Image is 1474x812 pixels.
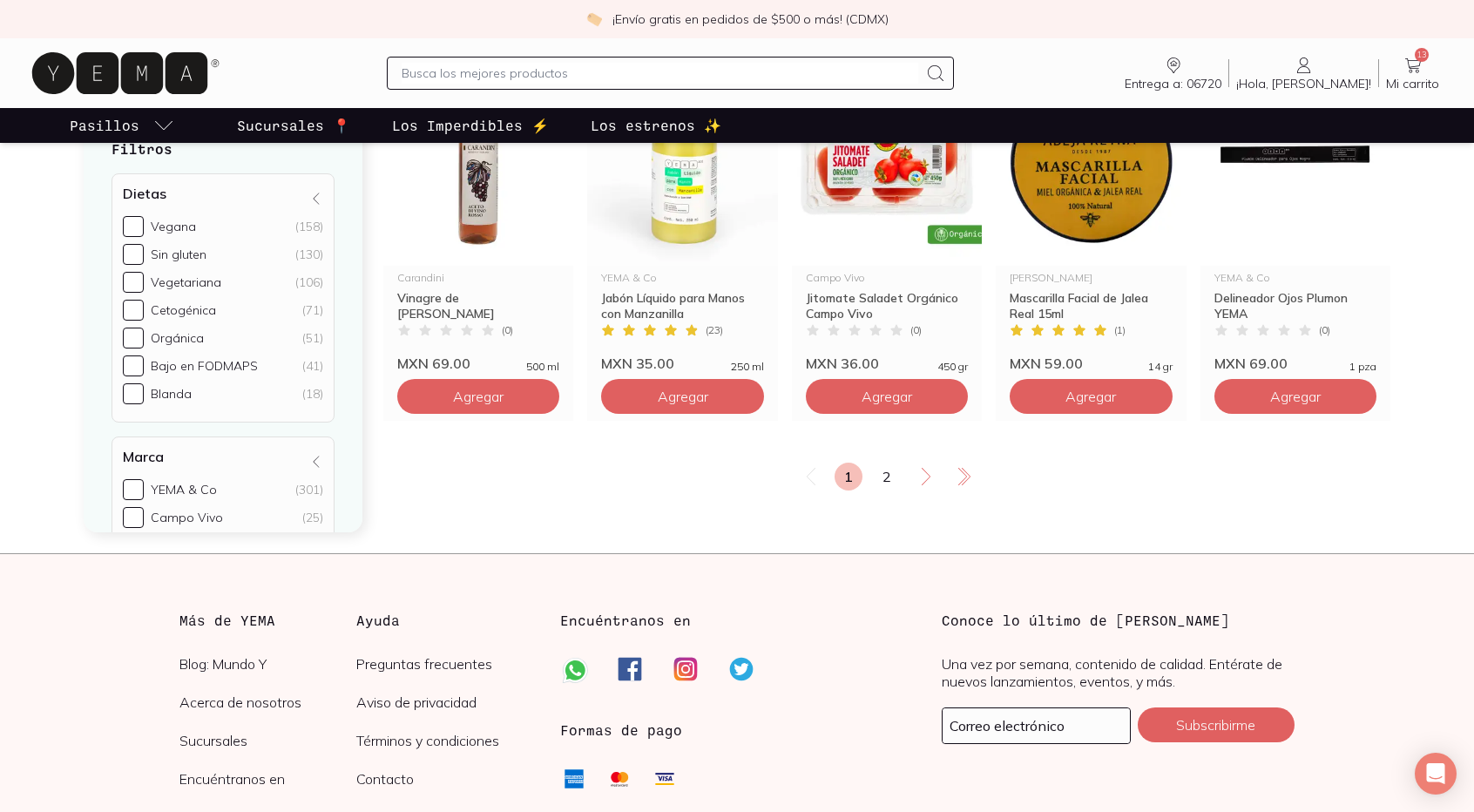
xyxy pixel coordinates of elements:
a: Entrega a: 06720 [1118,55,1228,91]
span: Agregar [862,388,912,405]
a: Aviso de privacidad [356,694,533,711]
span: ( 1 ) [1114,325,1126,335]
a: ¡Hola, [PERSON_NAME]! [1229,55,1378,91]
div: Jabón Líquido para Manos con Manzanilla [601,290,763,321]
div: (301) [295,482,323,497]
div: Campo Vivo [806,273,968,283]
div: Jitomate Saladet Orgánico Campo Vivo [806,290,968,321]
p: Los Imperdibles ⚡️ [392,115,549,136]
span: 13 [1415,48,1429,62]
div: Sin gluten [151,247,206,262]
button: Agregar [1010,379,1172,414]
span: Agregar [1065,388,1116,405]
span: MXN 36.00 [806,355,879,372]
h3: Formas de pago [560,720,682,741]
span: 450 gr [937,362,968,372]
a: Blog: Mundo Y [179,655,356,673]
div: (71) [302,302,323,318]
a: Términos y condiciones [356,732,533,749]
div: Dietas [112,173,335,423]
p: ¡Envío gratis en pedidos de $500 o más! (CDMX) [612,10,889,28]
strong: Filtros [112,140,172,157]
div: Open Intercom Messenger [1415,753,1457,795]
a: Jitomate saladet orgánico. Cultivados en Morelos, Estado de México. Son libres de pesticidas y OG... [792,51,982,372]
div: Bajo en FODMAPS [151,358,258,374]
a: Sucursales 📍 [233,108,354,143]
h3: Encuéntranos en [560,610,691,631]
h3: Ayuda [356,610,533,631]
h4: Marca [123,448,164,465]
span: ( 0 ) [1319,325,1330,335]
input: Cetogénica(71) [123,300,144,321]
a: Los Imperdibles ⚡️ [389,108,552,143]
div: YEMA & Co [601,273,763,283]
div: (51) [302,330,323,346]
div: Blanda [151,386,192,402]
img: Vinagre de Vino Tinto [383,51,573,266]
span: Mi carrito [1386,76,1439,91]
img: check [586,11,602,27]
span: Agregar [453,388,504,405]
img: Mascarilla Facial de Jalea Real 15ml [996,51,1186,266]
div: [PERSON_NAME] [1010,273,1172,283]
input: mimail@gmail.com [943,708,1130,743]
input: Bajo en FODMAPS(41) [123,355,144,376]
div: (130) [295,247,323,262]
span: 1 pza [1349,362,1376,372]
span: Agregar [1270,388,1321,405]
a: pasillo-todos-link [66,108,178,143]
a: 34096 plumón delineadorYEMA & CoDelineador Ojos Plumon YEMA(0)MXN 69.001 pza [1200,51,1390,372]
span: MXN 69.00 [1214,355,1288,372]
a: Jabón Líquido para Manos con ManzanillaYEMA & CoJabón Líquido para Manos con Manzanilla(23)MXN 35... [587,51,777,372]
span: MXN 59.00 [1010,355,1083,372]
span: ( 0 ) [502,325,513,335]
span: MXN 69.00 [397,355,470,372]
div: Marca [112,436,335,790]
span: Agregar [658,388,708,405]
button: Agregar [806,379,968,414]
div: (158) [295,219,323,234]
div: Orgánica [151,330,204,346]
a: Mascarilla Facial de Jalea Real 15ml[PERSON_NAME]Mascarilla Facial de Jalea Real 15ml(1)MXN 59.00... [996,51,1186,372]
p: Pasillos [70,115,139,136]
img: 34096 plumón delineador [1200,51,1390,266]
input: Vegana(158) [123,216,144,237]
button: Agregar [397,379,559,414]
a: Sucursales [179,732,356,749]
a: Preguntas frecuentes [356,655,533,673]
span: 250 ml [731,362,764,372]
a: Vinagre de Vino TintoCarandiniVinagre de [PERSON_NAME](0)MXN 69.00500 ml [383,51,573,372]
div: (106) [295,274,323,290]
input: Blanda(18) [123,383,144,404]
p: Los estrenos ✨ [591,115,721,136]
span: Entrega a: 06720 [1125,76,1221,91]
input: Orgánica(51) [123,328,144,348]
div: Vegetariana [151,274,221,290]
span: 500 ml [526,362,559,372]
button: Agregar [1214,379,1376,414]
div: Cetogénica [151,302,216,318]
a: 13Mi carrito [1379,55,1446,91]
span: 14 gr [1148,362,1173,372]
span: MXN 35.00 [601,355,674,372]
div: (41) [302,358,323,374]
input: Busca los mejores productos [402,63,918,84]
div: (25) [302,510,323,525]
button: Subscribirme [1138,707,1295,742]
a: 2 [873,463,901,491]
a: Los estrenos ✨ [587,108,725,143]
button: Agregar [601,379,763,414]
div: YEMA & Co [1214,273,1376,283]
img: Jitomate saladet orgánico. Cultivados en Morelos, Estado de México. Son libres de pesticidas y OGM. [792,51,982,266]
div: Vinagre de [PERSON_NAME] [397,290,559,321]
input: Campo Vivo(25) [123,507,144,528]
div: Delineador Ojos Plumon YEMA [1214,290,1376,321]
div: Mascarilla Facial de Jalea Real 15ml [1010,290,1172,321]
p: Una vez por semana, contenido de calidad. Entérate de nuevos lanzamientos, eventos, y más. [942,655,1295,690]
h3: Más de YEMA [179,610,356,631]
a: Acerca de nosotros [179,694,356,711]
span: ( 0 ) [910,325,922,335]
input: Vegetariana(106) [123,272,144,293]
a: Contacto [356,770,533,788]
div: YEMA & Co [151,482,217,497]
